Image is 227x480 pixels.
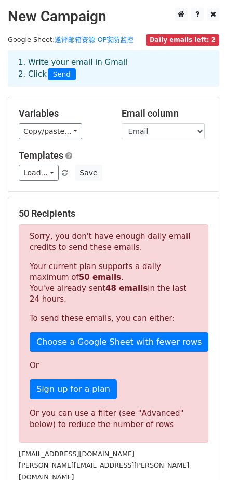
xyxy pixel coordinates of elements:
[105,284,148,293] strong: 48 emails
[8,8,219,25] h2: New Campaign
[122,108,209,119] h5: Email column
[19,208,208,219] h5: 50 Recipients
[30,332,208,352] a: Choose a Google Sheet with fewer rows
[19,150,63,161] a: Templates
[10,57,217,80] div: 1. Write your email in Gmail 2. Click
[175,430,227,480] iframe: Chat Widget
[30,379,117,399] a: Sign up for a plan
[19,165,59,181] a: Load...
[30,231,197,253] p: Sorry, you don't have enough daily email credits to send these emails.
[19,108,106,119] h5: Variables
[8,36,134,44] small: Google Sheet:
[175,430,227,480] div: 聊天小组件
[79,273,121,282] strong: 50 emails
[146,36,219,44] a: Daily emails left: 2
[146,34,219,46] span: Daily emails left: 2
[48,68,76,81] span: Send
[30,360,197,371] p: Or
[30,261,197,305] p: Your current plan supports a daily maximum of . You've already sent in the last 24 hours.
[55,36,133,44] a: 邀评邮箱资源-OP安防监控
[19,123,82,139] a: Copy/paste...
[75,165,102,181] button: Save
[19,450,135,458] small: [EMAIL_ADDRESS][DOMAIN_NAME]
[30,407,197,431] div: Or you can use a filter (see "Advanced" below) to reduce the number of rows
[30,313,197,324] p: To send these emails, you can either:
